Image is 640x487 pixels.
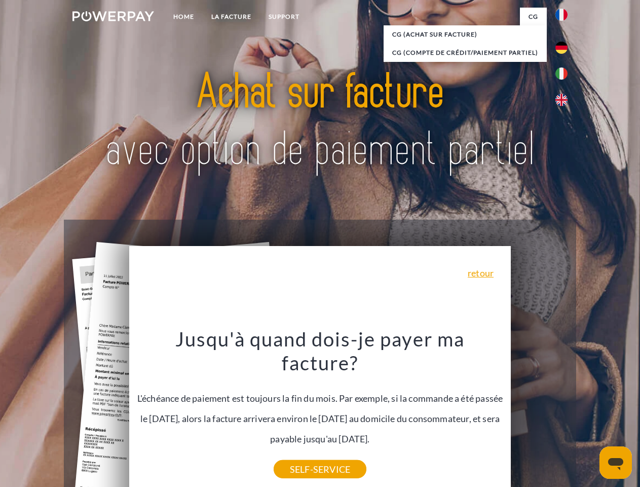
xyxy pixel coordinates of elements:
[555,94,568,106] img: en
[468,268,494,277] a: retour
[599,446,632,479] iframe: Bouton de lancement de la fenêtre de messagerie
[203,8,260,26] a: LA FACTURE
[165,8,203,26] a: Home
[135,327,505,375] h3: Jusqu'à quand dois-je payer ma facture?
[97,49,543,194] img: title-powerpay_fr.svg
[384,44,547,62] a: CG (Compte de crédit/paiement partiel)
[555,67,568,80] img: it
[384,25,547,44] a: CG (achat sur facture)
[72,11,154,21] img: logo-powerpay-white.svg
[260,8,308,26] a: Support
[555,9,568,21] img: fr
[135,327,505,469] div: L'échéance de paiement est toujours la fin du mois. Par exemple, si la commande a été passée le [...
[520,8,547,26] a: CG
[555,42,568,54] img: de
[274,460,366,478] a: SELF-SERVICE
